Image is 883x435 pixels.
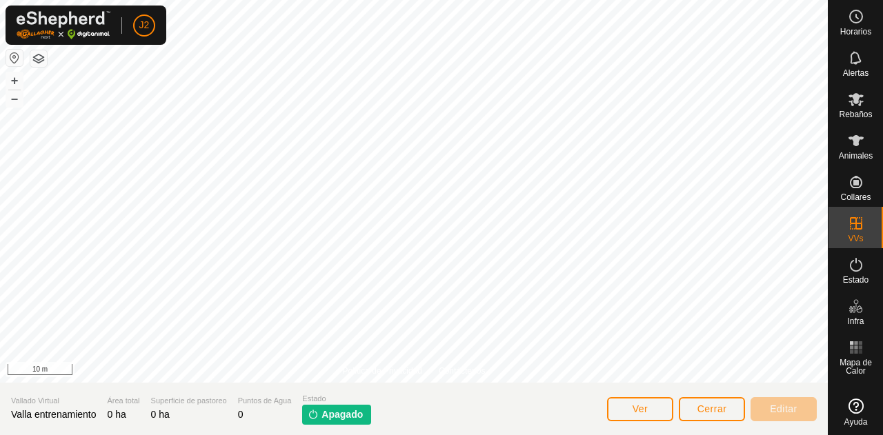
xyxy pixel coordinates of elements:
button: Capas del Mapa [30,50,47,67]
img: Logo Gallagher [17,11,110,39]
font: Estado [302,394,326,403]
font: + [11,73,19,88]
font: Vallado Virtual [11,396,59,405]
font: Rebaños [839,110,872,119]
font: Área total [107,396,139,405]
font: 0 ha [107,409,126,420]
font: 0 [238,409,244,420]
font: Collares [840,192,871,202]
a: Contáctenos [439,365,485,377]
font: Animales [839,151,873,161]
img: encender [308,409,319,420]
font: Cerrar [697,403,727,414]
font: Puntos de Agua [238,396,292,405]
span: Valla entrenamiento [11,409,96,420]
font: VVs [848,234,863,243]
span: Mapa de Calor [832,358,880,375]
font: Editar [770,403,797,414]
font: Superficie de pastoreo [151,396,227,405]
span: Horarios [840,28,871,36]
font: Ver [633,403,648,414]
button: Restablecer Mapa [6,50,23,66]
button: Cerrar [679,397,745,421]
font: Alertas [843,68,869,78]
font: 0 ha [151,409,170,420]
a: Ayuda [829,393,883,432]
font: Infra [847,316,864,326]
span: J2 [139,18,150,32]
font: Apagado [321,409,363,420]
button: Ver [607,397,673,421]
font: Política de Privacidad [343,366,422,376]
font: – [11,91,18,105]
button: + [6,72,23,89]
font: Contáctenos [439,366,485,376]
font: Ayuda [844,417,868,427]
a: Política de Privacidad [343,365,422,377]
button: – [6,90,23,107]
font: Estado [843,275,869,285]
button: Editar [751,397,817,421]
